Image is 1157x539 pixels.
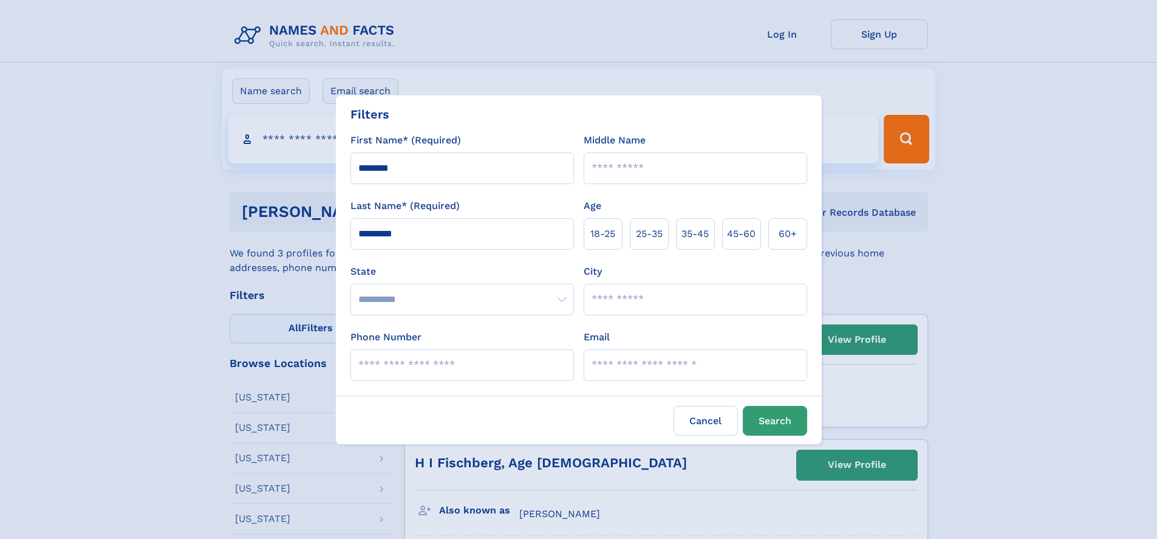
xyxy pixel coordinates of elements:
span: 35‑45 [681,227,709,241]
label: Phone Number [350,330,422,345]
label: State [350,264,574,279]
label: Email [584,330,610,345]
span: 18‑25 [590,227,615,241]
span: 25‑35 [636,227,663,241]
label: Last Name* (Required) [350,199,460,213]
button: Search [743,406,807,436]
span: 60+ [779,227,797,241]
div: Filters [350,105,389,123]
label: City [584,264,602,279]
label: First Name* (Required) [350,133,461,148]
label: Age [584,199,601,213]
label: Middle Name [584,133,646,148]
span: 45‑60 [727,227,756,241]
label: Cancel [674,406,738,436]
